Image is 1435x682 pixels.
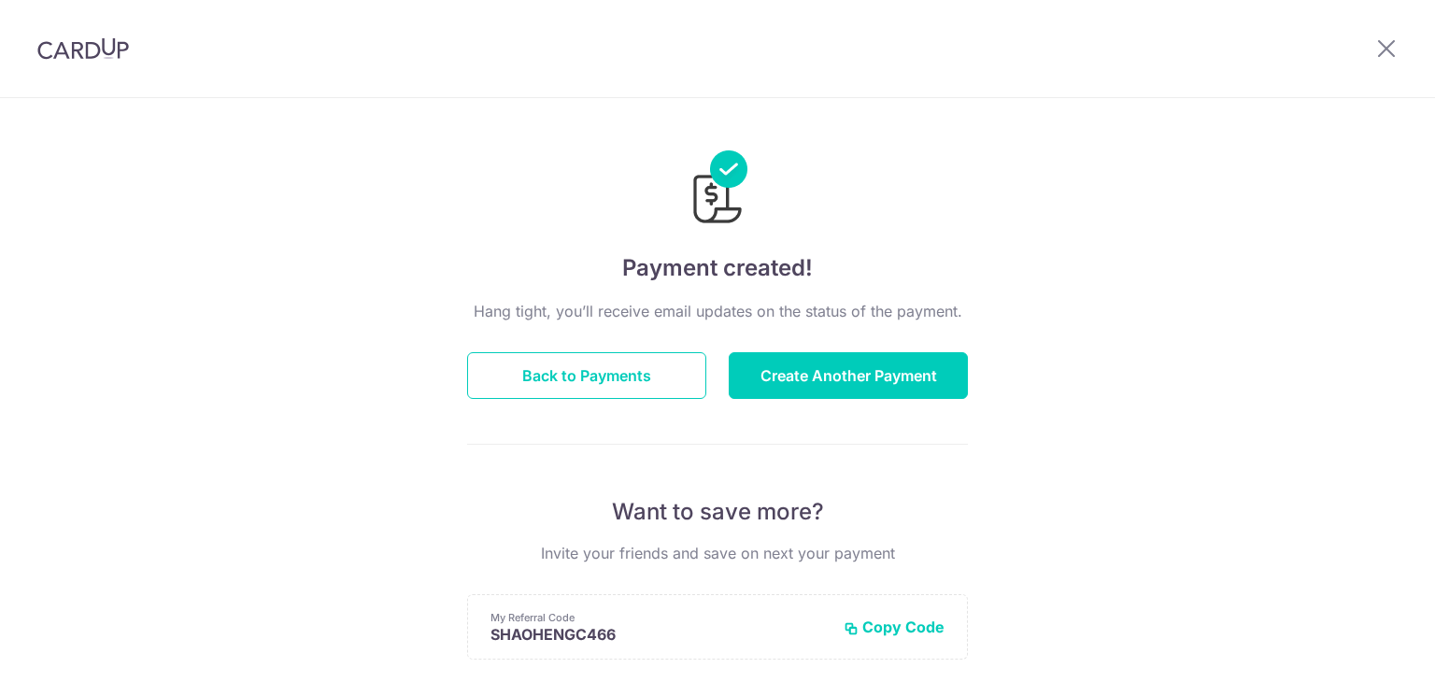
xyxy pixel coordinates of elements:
img: CardUp [37,37,129,60]
h4: Payment created! [467,251,968,285]
p: SHAOHENGC466 [490,625,829,644]
button: Create Another Payment [729,352,968,399]
button: Copy Code [844,618,945,636]
img: Payments [688,150,747,229]
p: Hang tight, you’ll receive email updates on the status of the payment. [467,300,968,322]
button: Back to Payments [467,352,706,399]
p: My Referral Code [490,610,829,625]
p: Invite your friends and save on next your payment [467,542,968,564]
p: Want to save more? [467,497,968,527]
